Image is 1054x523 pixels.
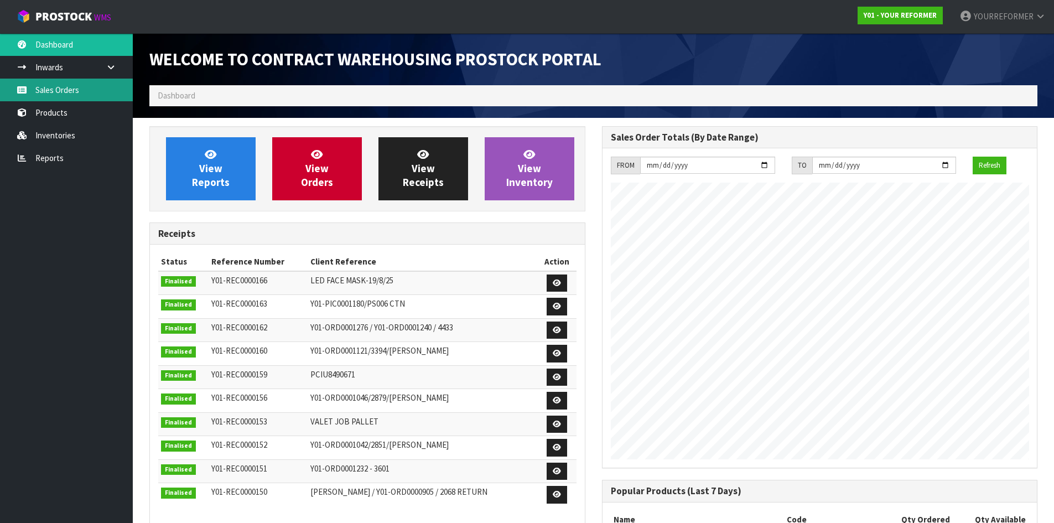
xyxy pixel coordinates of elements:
[158,90,195,101] span: Dashboard
[161,464,196,475] span: Finalised
[192,148,230,189] span: View Reports
[211,275,267,286] span: Y01-REC0000166
[310,369,355,380] span: PCIU8490671
[211,369,267,380] span: Y01-REC0000159
[403,148,444,189] span: View Receipts
[211,439,267,450] span: Y01-REC0000152
[161,441,196,452] span: Finalised
[211,345,267,356] span: Y01-REC0000160
[973,157,1006,174] button: Refresh
[211,486,267,497] span: Y01-REC0000150
[538,253,576,271] th: Action
[611,157,640,174] div: FROM
[161,488,196,499] span: Finalised
[166,137,256,200] a: ViewReports
[94,12,111,23] small: WMS
[149,48,601,70] span: Welcome to Contract Warehousing ProStock Portal
[158,253,209,271] th: Status
[974,11,1034,22] span: YOURREFORMER
[17,9,30,23] img: cube-alt.png
[211,392,267,403] span: Y01-REC0000156
[161,370,196,381] span: Finalised
[161,393,196,405] span: Finalised
[310,416,378,427] span: VALET JOB PALLET
[35,9,92,24] span: ProStock
[310,345,449,356] span: Y01-ORD0001121/3394/[PERSON_NAME]
[211,463,267,474] span: Y01-REC0000151
[301,148,333,189] span: View Orders
[161,346,196,358] span: Finalised
[310,322,453,333] span: Y01-ORD0001276 / Y01-ORD0001240 / 4433
[211,322,267,333] span: Y01-REC0000162
[211,416,267,427] span: Y01-REC0000153
[611,486,1029,496] h3: Popular Products (Last 7 Days)
[161,299,196,310] span: Finalised
[310,486,487,497] span: [PERSON_NAME] / Y01-ORD0000905 / 2068 RETURN
[209,253,308,271] th: Reference Number
[378,137,468,200] a: ViewReceipts
[506,148,553,189] span: View Inventory
[158,229,577,239] h3: Receipts
[310,392,449,403] span: Y01-ORD0001046/2879/[PERSON_NAME]
[485,137,574,200] a: ViewInventory
[310,275,393,286] span: LED FACE MASK-19/8/25
[310,463,390,474] span: Y01-ORD0001232 - 3601
[272,137,362,200] a: ViewOrders
[864,11,937,20] strong: Y01 - YOUR REFORMER
[310,439,449,450] span: Y01-ORD0001042/2851/[PERSON_NAME]
[310,298,405,309] span: Y01-PIC0001180/PS006 CTN
[161,417,196,428] span: Finalised
[161,323,196,334] span: Finalised
[308,253,538,271] th: Client Reference
[792,157,812,174] div: TO
[161,276,196,287] span: Finalised
[211,298,267,309] span: Y01-REC0000163
[611,132,1029,143] h3: Sales Order Totals (By Date Range)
